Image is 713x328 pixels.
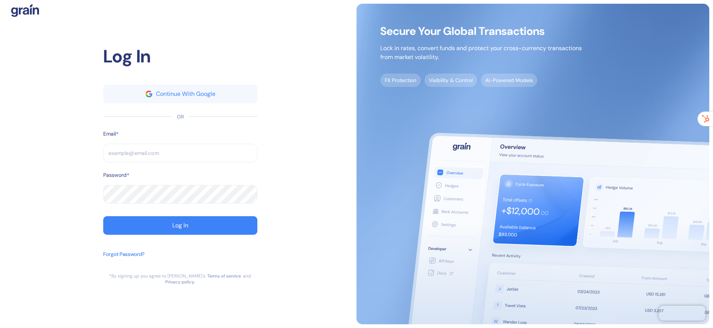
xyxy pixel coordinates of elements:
[103,247,144,273] button: Forgot Password?
[207,273,241,279] a: Terms of service
[103,171,127,179] label: Password
[356,4,709,324] img: signup-main-image
[659,306,706,321] iframe: Chatra live chat
[177,113,184,121] div: OR
[109,273,205,279] div: *By signing up you agree to [PERSON_NAME]’s
[380,74,421,87] span: FX Protection
[380,44,582,62] p: Lock in rates, convert funds and protect your cross-currency transactions from market volatility.
[103,144,257,162] input: example@email.com
[103,250,144,258] div: Forgot Password?
[380,27,582,35] span: Secure Your Global Transactions
[481,74,537,87] span: AI-Powered Models
[156,91,215,97] div: Continue With Google
[146,91,152,97] img: google
[103,85,257,103] button: googleContinue With Google
[11,4,39,17] img: logo
[103,130,116,138] label: Email
[243,273,251,279] div: and
[424,74,477,87] span: Visibility & Control
[103,43,257,70] div: Log In
[165,279,195,285] a: Privacy policy.
[103,216,257,235] button: Log In
[172,223,188,228] div: Log In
